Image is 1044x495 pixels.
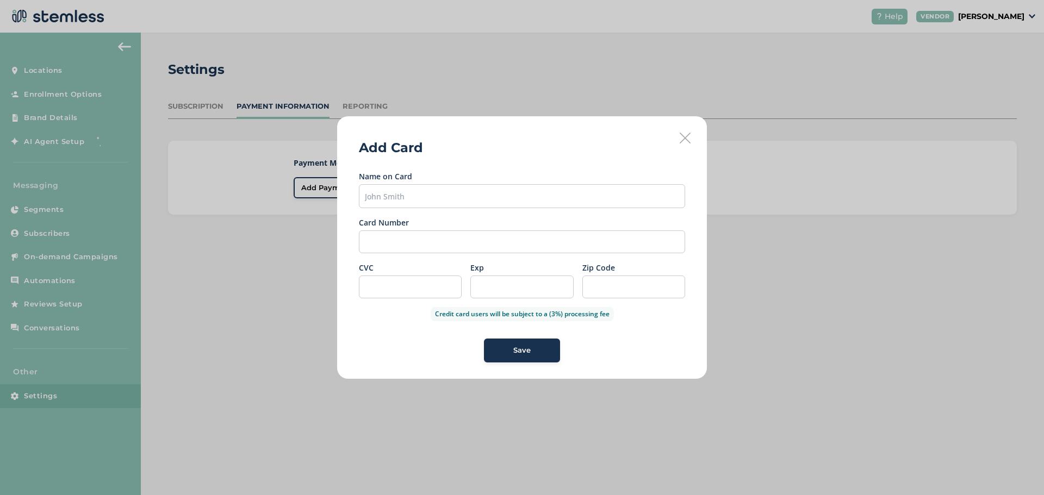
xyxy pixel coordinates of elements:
input: John Smith [359,184,685,208]
iframe: Chat Widget [990,443,1044,495]
label: Card Number [359,217,685,228]
label: Credit card users will be subject to a (3%) processing fee [431,307,614,321]
h2: Add Card [359,138,423,158]
label: Zip Code [582,262,685,273]
span: Save [513,345,531,356]
label: Exp [470,262,573,273]
label: Name on Card [359,171,685,182]
label: CVC [359,262,462,273]
button: Save [484,339,560,362]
